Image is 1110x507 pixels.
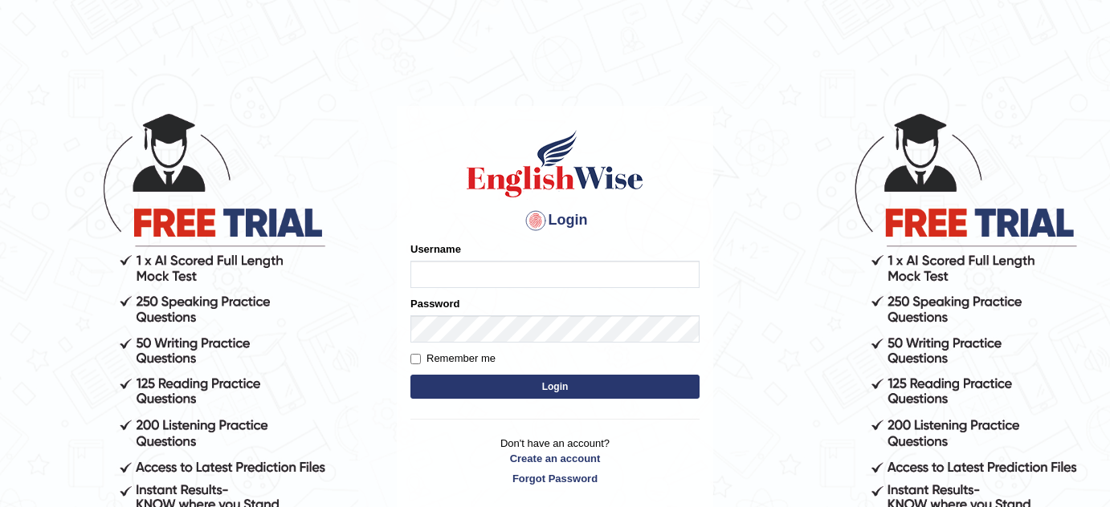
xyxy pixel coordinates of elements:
[463,128,647,200] img: Logo of English Wise sign in for intelligent practice with AI
[410,436,700,485] p: Don't have an account?
[410,471,700,486] a: Forgot Password
[410,241,461,257] label: Username
[410,296,459,311] label: Password
[410,354,421,364] input: Remember me
[410,208,700,233] h4: Login
[410,351,496,367] label: Remember me
[410,451,700,466] a: Create an account
[410,375,700,399] button: Login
